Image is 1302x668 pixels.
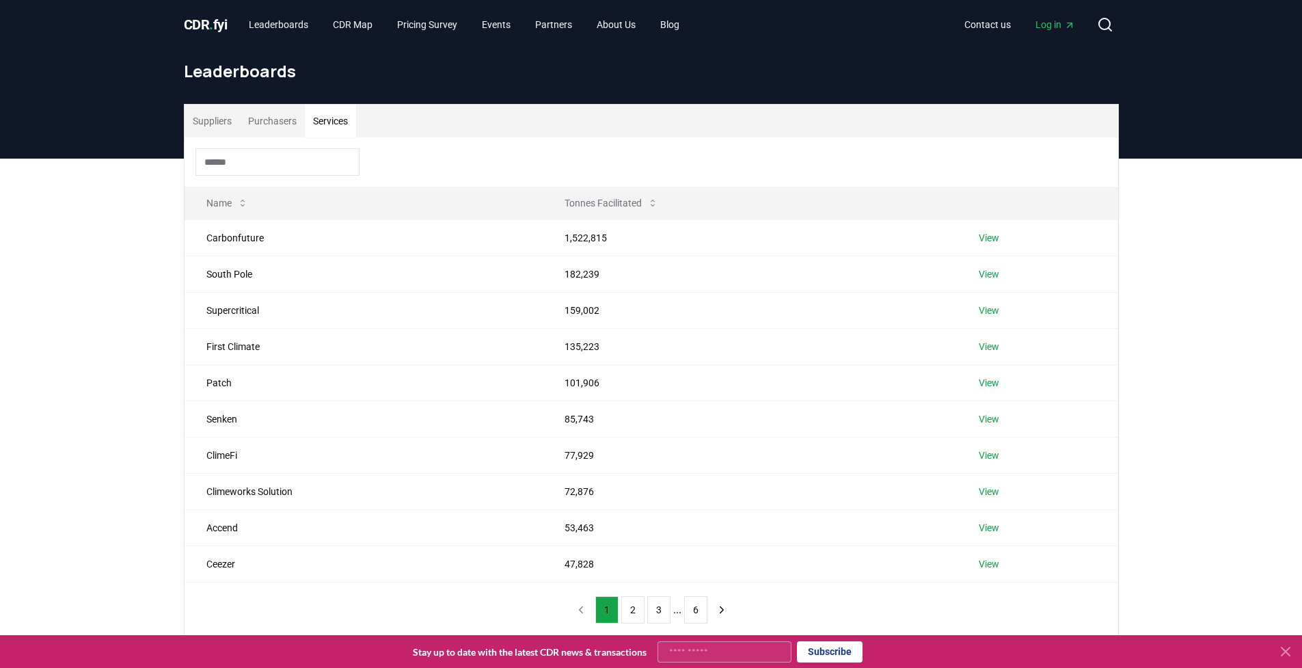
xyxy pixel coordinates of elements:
td: 47,828 [543,546,957,582]
td: Carbonfuture [185,219,543,256]
button: Name [195,189,259,217]
button: Purchasers [240,105,305,137]
a: View [979,376,999,390]
td: First Climate [185,328,543,364]
td: 159,002 [543,292,957,328]
a: View [979,304,999,317]
td: Supercritical [185,292,543,328]
td: 135,223 [543,328,957,364]
button: 3 [647,596,670,624]
button: 1 [595,596,619,624]
td: 182,239 [543,256,957,292]
td: 85,743 [543,401,957,437]
button: Suppliers [185,105,240,137]
a: CDR.fyi [184,15,228,34]
nav: Main [238,12,690,37]
a: View [979,412,999,426]
td: Patch [185,364,543,401]
span: Log in [1035,18,1075,31]
a: Partners [524,12,583,37]
td: 101,906 [543,364,957,401]
a: Leaderboards [238,12,319,37]
td: Climeworks Solution [185,473,543,509]
a: About Us [586,12,647,37]
button: 6 [684,596,707,624]
a: View [979,231,999,245]
a: View [979,340,999,353]
a: Log in [1025,12,1086,37]
span: . [209,16,213,33]
nav: Main [953,12,1086,37]
td: Ceezer [185,546,543,582]
td: South Pole [185,256,543,292]
a: Contact us [953,12,1022,37]
td: Senken [185,401,543,437]
a: Events [471,12,521,37]
button: next page [710,596,733,624]
a: View [979,449,999,462]
td: 53,463 [543,509,957,546]
td: 72,876 [543,473,957,509]
a: View [979,521,999,535]
button: Services [305,105,356,137]
a: Blog [649,12,690,37]
a: CDR Map [322,12,383,37]
td: Accend [185,509,543,546]
h1: Leaderboards [184,60,1119,82]
td: ClimeFi [185,437,543,473]
span: CDR fyi [184,16,228,33]
td: 1,522,815 [543,219,957,256]
td: 77,929 [543,437,957,473]
a: View [979,557,999,571]
li: ... [673,602,681,618]
a: View [979,267,999,281]
a: View [979,485,999,498]
button: Tonnes Facilitated [554,189,669,217]
a: Pricing Survey [386,12,468,37]
button: 2 [621,596,645,624]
